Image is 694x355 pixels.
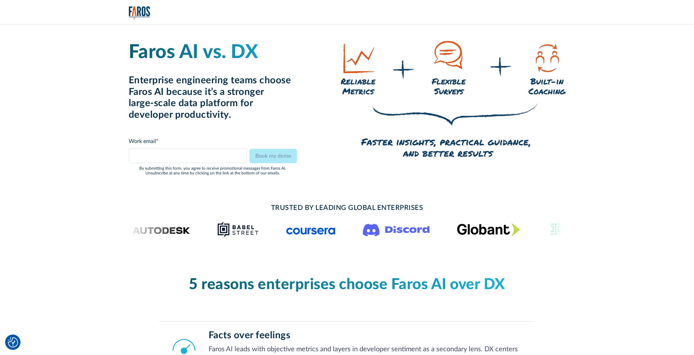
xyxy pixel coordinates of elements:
span: 5 reasons enterprises choose Faros AI over DX [189,277,505,292]
a: home [129,6,151,20]
img: A hand drawing on a white board, detailing how Faros empowers faster insights, practical guidance... [341,41,565,160]
img: Logo of the online learning platform Coursera. [286,224,336,235]
h3: Facts over feelings [209,330,524,341]
input: Book my demo [250,149,297,163]
img: Babel Street logo png [217,221,259,238]
h2: TRUSTED BY LEADING GLOBAL ENTERPRISES [183,203,511,213]
div: By submitting this form, you agree to receive promotional messages from Faros Al. Unsubscribe at ... [129,166,297,176]
h1: Faros AI vs. DX [129,41,297,64]
div: Work email [129,137,247,145]
img: Logo of the design software company Autodesk. [119,225,190,234]
img: Globant's logo [457,223,520,236]
form: Email Form [129,137,297,176]
img: Revisit consent button [8,337,18,347]
button: Cookie Settings [8,337,18,347]
img: Logo of the communication platform Discord. [363,222,430,237]
img: Logo of the analytics and reporting company Faros. [129,6,151,20]
h2: Enterprise engineering teams choose Faros AI because it’s a stronger large-scale data platform fo... [129,75,297,120]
